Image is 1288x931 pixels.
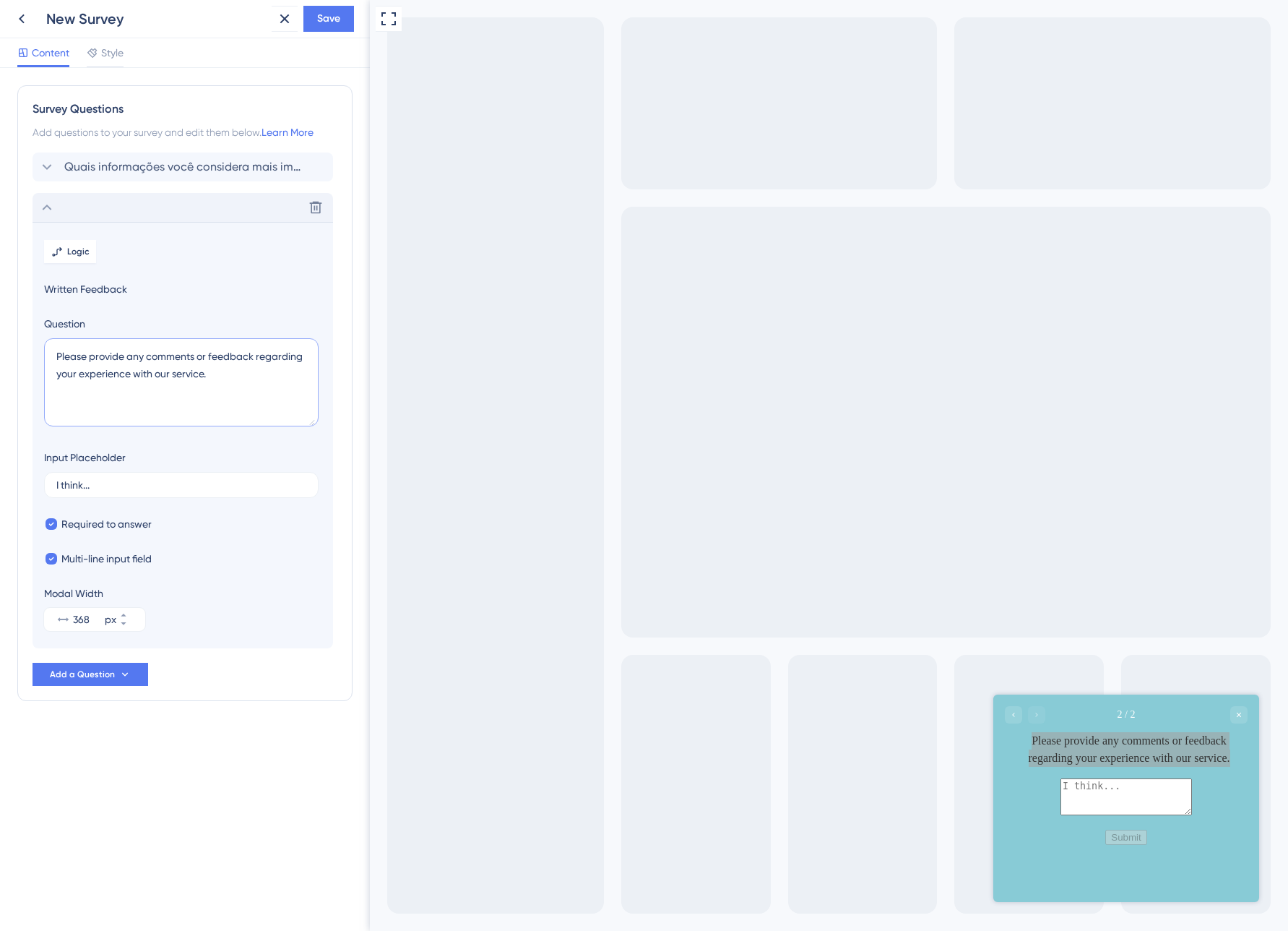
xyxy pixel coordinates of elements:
[46,9,266,29] div: New Survey
[101,44,124,61] span: Style
[32,44,69,61] span: Content
[44,585,145,602] div: Modal Width
[73,611,102,628] input: px
[44,280,321,298] span: Written Feedback
[50,669,115,680] span: Add a Question
[44,449,126,466] div: Input Placeholder
[317,10,340,27] span: Save
[56,480,306,490] input: Type a placeholder
[105,611,116,628] div: px
[33,100,337,118] div: Survey Questions
[64,158,303,176] span: Quais informações você considera mais importantes revisar antes da consulta do paciente?
[44,315,321,332] label: Question
[61,515,152,533] span: Required to answer
[44,240,96,263] button: Logic
[119,619,145,631] button: px
[262,126,314,138] a: Learn More
[33,124,337,141] div: Add questions to your survey and edit them below.
[33,663,148,686] button: Add a Question
[623,695,889,902] iframe: UserGuiding Survey
[44,338,319,426] textarea: Please provide any comments or feedback regarding your experience with our service.
[119,608,145,619] button: px
[61,550,152,567] span: Multi-line input field
[303,6,354,32] button: Save
[67,246,90,257] span: Logic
